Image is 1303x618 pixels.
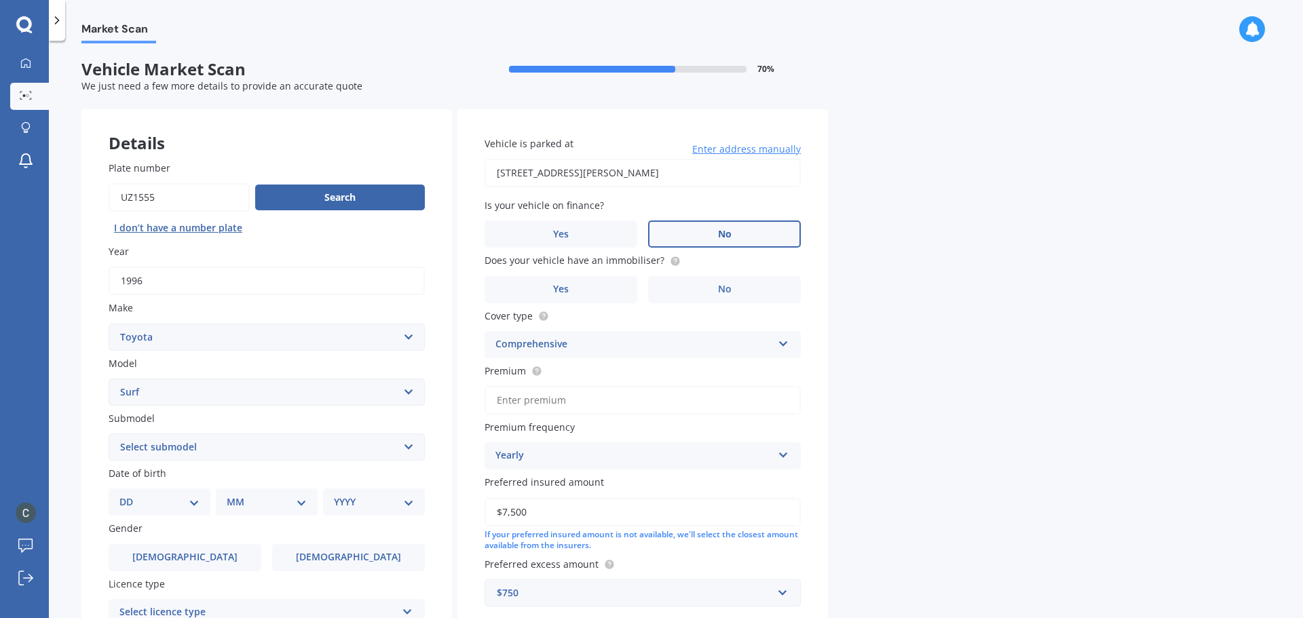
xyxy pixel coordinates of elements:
span: No [718,229,732,240]
span: Model [109,357,137,370]
span: Market Scan [81,22,156,41]
div: Details [81,109,452,150]
span: Vehicle Market Scan [81,60,455,79]
span: Licence type [109,577,165,590]
span: We just need a few more details to provide an accurate quote [81,79,362,92]
span: [DEMOGRAPHIC_DATA] [132,552,238,563]
button: I don’t have a number plate [109,217,248,239]
span: Does your vehicle have an immobiliser? [485,254,664,267]
div: $750 [497,585,772,600]
span: Gender [109,522,143,535]
input: Enter address [485,159,801,187]
span: Yes [553,229,569,240]
span: Date of birth [109,467,166,480]
span: Premium [485,364,526,377]
span: Preferred insured amount [485,476,604,489]
div: If your preferred insured amount is not available, we'll select the closest amount available from... [485,529,801,552]
span: Is your vehicle on finance? [485,199,604,212]
input: Enter plate number [109,183,250,212]
span: Cover type [485,309,533,322]
span: Vehicle is parked at [485,137,573,150]
input: Enter amount [485,498,801,526]
button: Search [255,185,425,210]
span: Submodel [109,412,155,425]
span: Yes [553,284,569,295]
span: [DEMOGRAPHIC_DATA] [296,552,401,563]
span: No [718,284,732,295]
span: Year [109,245,129,258]
span: Preferred excess amount [485,558,599,571]
span: 70 % [757,64,774,74]
input: Enter premium [485,386,801,414]
img: ACg8ocJmI276jgMgBOT6qfxLn3sFL4S1seWgNZHFdMxbSwjqIb9LCQ=s96-c [16,503,36,523]
span: Make [109,302,133,315]
div: Comprehensive [495,336,772,353]
input: YYYY [109,267,425,295]
span: Plate number [109,161,170,174]
span: Enter address manually [692,142,801,156]
div: Yearly [495,448,772,464]
span: Premium frequency [485,421,575,433]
